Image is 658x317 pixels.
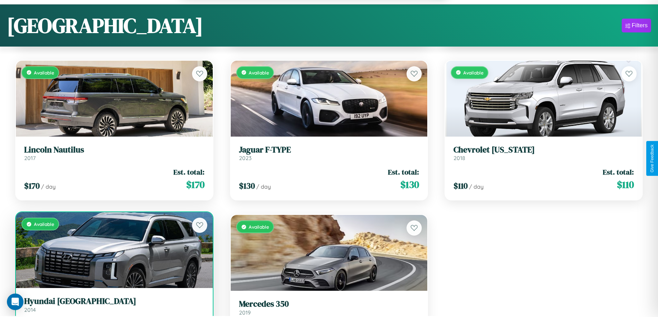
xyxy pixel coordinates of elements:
[239,145,419,155] h3: Jaguar F-TYPE
[239,299,419,316] a: Mercedes 3502019
[173,167,204,177] span: Est. total:
[186,178,204,191] span: $ 170
[41,183,56,190] span: / day
[650,145,655,172] div: Give Feedback
[34,70,54,76] span: Available
[239,309,251,316] span: 2019
[632,22,648,29] div: Filters
[24,180,40,191] span: $ 170
[7,11,203,40] h1: [GEOGRAPHIC_DATA]
[239,299,419,309] h3: Mercedes 350
[454,145,634,162] a: Chevrolet [US_STATE]2018
[24,155,36,161] span: 2017
[388,167,419,177] span: Est. total:
[249,224,269,230] span: Available
[239,180,255,191] span: $ 130
[34,221,54,227] span: Available
[469,183,484,190] span: / day
[24,296,204,306] h3: Hyundai [GEOGRAPHIC_DATA]
[7,294,23,310] div: Open Intercom Messenger
[454,180,468,191] span: $ 110
[256,183,271,190] span: / day
[454,155,465,161] span: 2018
[24,145,204,162] a: Lincoln Nautilus2017
[454,145,634,155] h3: Chevrolet [US_STATE]
[622,19,651,32] button: Filters
[24,306,36,313] span: 2014
[239,145,419,162] a: Jaguar F-TYPE2023
[603,167,634,177] span: Est. total:
[249,70,269,76] span: Available
[463,70,484,76] span: Available
[24,145,204,155] h3: Lincoln Nautilus
[24,296,204,313] a: Hyundai [GEOGRAPHIC_DATA]2014
[239,155,251,161] span: 2023
[617,178,634,191] span: $ 110
[400,178,419,191] span: $ 130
